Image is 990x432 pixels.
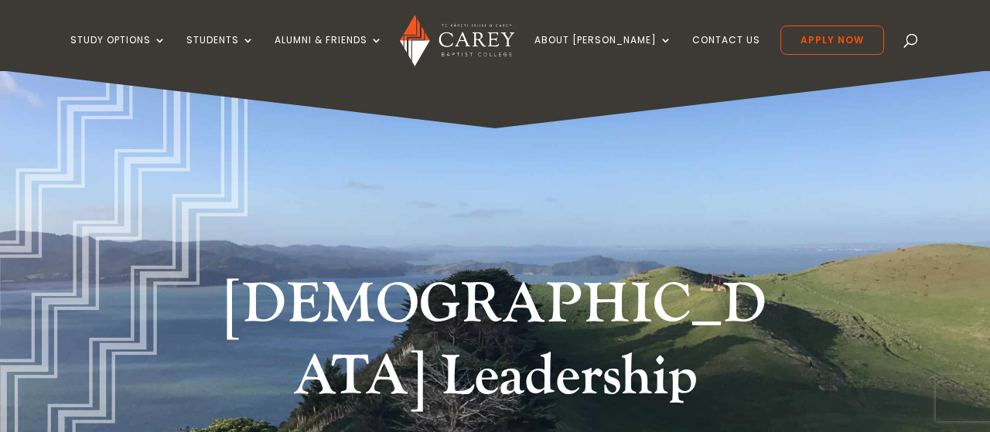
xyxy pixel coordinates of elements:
[400,15,514,66] img: Carey Baptist College
[534,35,672,71] a: About [PERSON_NAME]
[692,35,760,71] a: Contact Us
[780,26,884,55] a: Apply Now
[275,35,383,71] a: Alumni & Friends
[70,35,166,71] a: Study Options
[186,35,254,71] a: Students
[205,269,785,421] h1: [DEMOGRAPHIC_DATA] Leadership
